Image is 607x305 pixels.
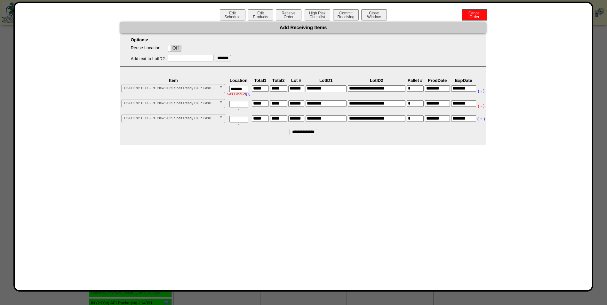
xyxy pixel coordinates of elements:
[248,9,273,20] button: EditProducts
[227,92,250,96] div: Has Product
[124,99,217,107] span: 02-00278: BOX - PE New 2025 Shelf Ready CUP Case 36049 11x7.75x8.75
[347,78,406,83] th: LotID2
[252,78,269,83] th: Total1
[124,84,217,92] span: 02-00278: BOX - PE New 2025 Shelf Ready CUP Case 36049 11x7.75x8.75
[276,9,301,20] button: ReceiveOrder
[478,89,484,93] a: ( - )
[124,114,217,122] span: 02-00278: BOX - PE New 2025 Shelf Ready CUP Case 36049 11x7.75x8.75
[425,78,450,83] th: ProdDate
[220,9,245,20] button: EditSchedule
[168,45,181,52] div: OnOff
[361,14,387,19] a: CloseWindow
[478,104,484,108] a: ( - )
[477,116,485,121] a: ( + )
[131,45,160,50] label: Reuse Location
[361,9,387,20] button: CloseWindow
[305,78,347,83] th: LotID1
[288,78,305,83] th: Lot #
[120,22,486,33] div: Add Receiving Items
[121,78,226,83] th: Item
[406,78,424,83] th: Pallet #
[168,45,181,51] label: Off
[451,78,476,83] th: ExpDate
[305,9,330,20] button: High RiskChecklist
[226,78,251,83] th: Location
[131,56,165,61] label: Add text to LotID2
[270,78,287,83] th: Total2
[227,107,250,111] div: -
[227,122,250,126] div: -
[333,9,359,20] button: CommitReceiving
[304,15,332,19] a: High RiskChecklist
[246,92,251,96] a: (+)
[462,9,487,20] button: CancelOrder
[120,37,486,42] p: Options:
